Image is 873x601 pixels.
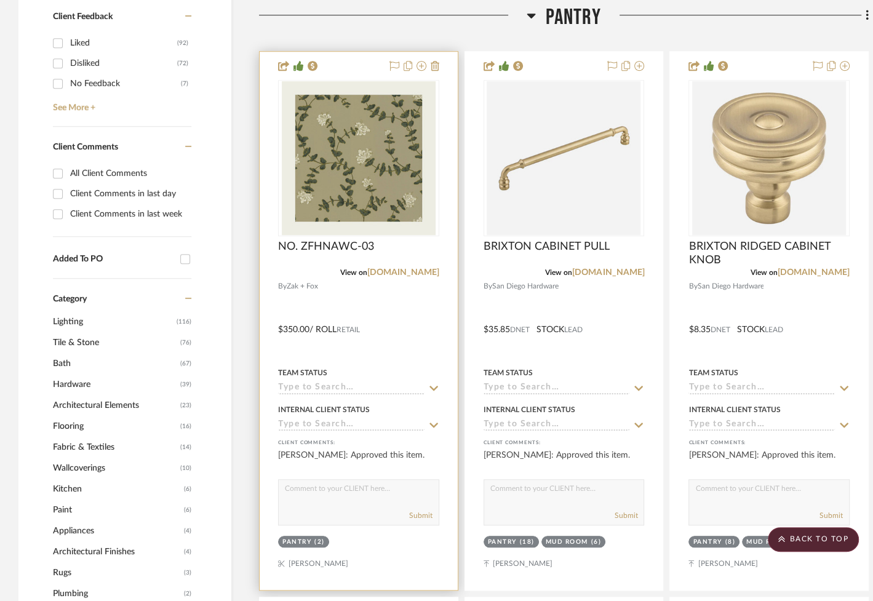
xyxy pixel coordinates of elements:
div: (2) [314,538,325,547]
span: (23) [180,396,191,415]
button: Submit [614,510,637,521]
span: (67) [180,354,191,373]
span: Kitchen [53,479,181,500]
span: Bath [53,353,177,374]
input: Type to Search… [688,420,835,431]
span: San Diego Hardware [492,281,559,292]
span: Client Comments [53,143,118,151]
div: (8) [725,538,735,547]
span: San Diego Hardware [697,281,763,292]
span: (6) [184,479,191,499]
span: Paint [53,500,181,520]
span: (14) [180,437,191,457]
div: No Feedback [70,74,181,94]
span: (3) [184,563,191,583]
a: [DOMAIN_NAME] [367,268,439,277]
div: Pantry [282,538,311,547]
input: Type to Search… [688,383,835,394]
span: (116) [177,312,191,332]
span: (4) [184,542,191,562]
div: Disliked [70,54,177,73]
div: Mud Room [546,538,588,547]
span: Hardware [53,374,177,395]
input: Type to Search… [278,383,425,394]
div: (92) [177,33,188,53]
span: Wallcoverings [53,458,177,479]
scroll-to-top-button: BACK TO TOP [768,527,859,552]
div: [PERSON_NAME]: Approved this item. [688,449,850,474]
div: Added To PO [53,254,174,265]
span: Architectural Elements [53,395,177,416]
span: Fabric & Textiles [53,437,177,458]
div: Team Status [484,367,533,378]
img: BRIXTON CABINET PULL [487,81,640,235]
div: Internal Client Status [278,404,370,415]
div: Client Comments in last week [70,204,188,224]
span: Category [53,294,87,304]
div: (72) [177,54,188,73]
button: Submit [819,510,843,521]
span: (39) [180,375,191,394]
span: BRIXTON CABINET PULL [484,240,610,253]
span: Client Feedback [53,12,113,21]
div: [PERSON_NAME]: Approved this item. [484,449,645,474]
div: (18) [520,538,535,547]
span: BRIXTON RIDGED CABINET KNOB [688,240,850,267]
span: (76) [180,333,191,352]
div: Liked [70,33,177,53]
span: (4) [184,521,191,541]
span: Appliances [53,520,181,541]
span: By [278,281,287,292]
a: See More + [50,94,191,113]
img: NO. ZFHNAWC-03 [282,81,436,235]
span: Tile & Stone [53,332,177,353]
a: [DOMAIN_NAME] [572,268,644,277]
div: Team Status [688,367,738,378]
div: Internal Client Status [484,404,575,415]
span: View on [751,269,778,276]
div: Client Comments in last day [70,184,188,204]
a: [DOMAIN_NAME] [778,268,850,277]
span: Zak + Fox [287,281,318,292]
img: BRIXTON RIDGED CABINET KNOB [692,81,846,235]
div: Internal Client Status [688,404,780,415]
input: Type to Search… [278,420,425,431]
div: (6) [591,538,602,547]
span: NO. ZFHNAWC-03 [278,240,374,253]
div: Mud Room [746,538,789,547]
span: Lighting [53,311,173,332]
span: Pantry [545,4,600,31]
span: Flooring [53,416,177,437]
div: Pantry [488,538,517,547]
div: Pantry [693,538,722,547]
span: Rugs [53,562,181,583]
span: (10) [180,458,191,478]
input: Type to Search… [484,383,630,394]
div: All Client Comments [70,164,188,183]
button: Submit [409,510,433,521]
div: (7) [181,74,188,94]
span: View on [545,269,572,276]
span: View on [340,269,367,276]
input: Type to Search… [484,420,630,431]
div: [PERSON_NAME]: Approved this item. [278,449,439,474]
span: Architectural Finishes [53,541,181,562]
span: By [484,281,492,292]
span: By [688,281,697,292]
span: (16) [180,416,191,436]
div: Team Status [278,367,327,378]
span: (6) [184,500,191,520]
